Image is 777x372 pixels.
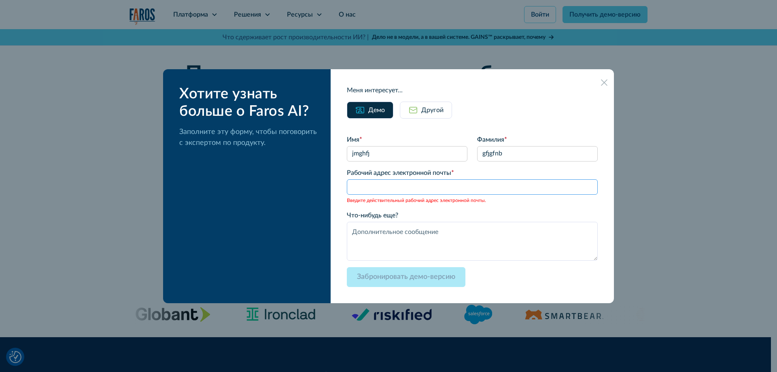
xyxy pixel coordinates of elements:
font: Фамилия [477,136,504,143]
font: Меня интересует... [347,87,403,94]
font: Заполните эту форму, чтобы поговорить с экспертом по продукту. [179,128,317,147]
font: Введите действительный рабочий адрес электронной почты. [347,198,486,203]
input: Забронировать демо-версию [347,267,465,287]
font: Демо [368,107,385,113]
form: Форма электронной почты [347,135,598,287]
font: Другой [421,107,444,113]
font: Рабочий адрес электронной почты [347,170,451,176]
font: Хотите узнать больше о Faros AI? [179,87,309,119]
font: Имя [347,136,359,143]
font: Что-нибудь еще? [347,212,398,219]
